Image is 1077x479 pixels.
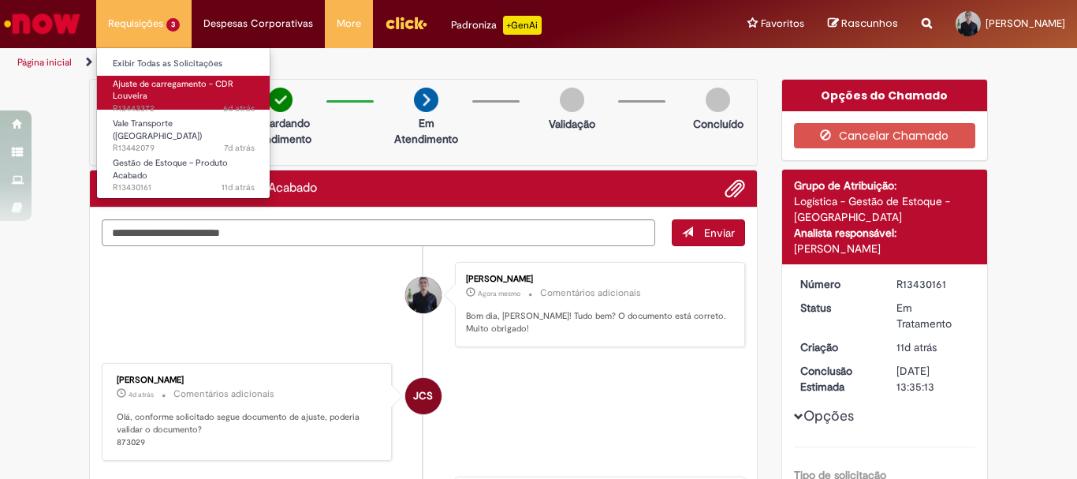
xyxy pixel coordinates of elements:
span: 11d atrás [222,181,255,193]
a: Rascunhos [828,17,898,32]
div: Logística - Gestão de Estoque - [GEOGRAPHIC_DATA] [794,193,976,225]
div: Joao Carlos Simoes [405,378,442,414]
time: 23/08/2025 16:22:45 [224,142,255,154]
div: Analista responsável: [794,225,976,241]
div: [PERSON_NAME] [794,241,976,256]
a: Aberto R13443372 : Ajuste de carregamento - CDR Louveira [97,76,270,110]
a: Exibir Todas as Solicitações [97,55,270,73]
p: +GenAi [503,16,542,35]
dt: Status [788,300,885,316]
img: ServiceNow [2,8,83,39]
span: Agora mesmo [478,289,520,298]
span: R13430161 [113,181,255,194]
a: Aberto R13430161 : Gestão de Estoque – Produto Acabado [97,155,270,189]
dt: Número [788,276,885,292]
a: Aberto R13442079 : Vale Transporte (VT) [97,115,270,149]
span: [PERSON_NAME] [986,17,1065,30]
p: Bom dia, [PERSON_NAME]! Tudo bem? O documento está correto. Muito obrigado! [466,310,729,335]
small: Comentários adicionais [173,387,274,401]
button: Adicionar anexos [725,178,745,199]
span: Favoritos [761,16,804,32]
span: 6d atrás [223,103,255,114]
p: Concluído [693,116,743,132]
span: 11d atrás [896,340,937,354]
span: Ajuste de carregamento - CDR Louveira [113,78,233,103]
img: img-circle-grey.png [560,88,584,112]
small: Comentários adicionais [540,286,641,300]
button: Enviar [672,219,745,246]
time: 25/08/2025 10:27:21 [223,103,255,114]
span: JCS [413,377,433,415]
span: 7d atrás [224,142,255,154]
ul: Requisições [96,47,270,199]
div: Alexsander Dourado De Oliveira [405,277,442,313]
time: 26/08/2025 11:03:44 [129,390,154,399]
span: 4d atrás [129,390,154,399]
span: Vale Transporte ([GEOGRAPHIC_DATA]) [113,118,202,142]
p: Olá, conforme solicitado segue documento de ajuste, poderia validar o documento? 873029 [117,411,379,448]
div: R13430161 [896,276,970,292]
img: arrow-next.png [414,88,438,112]
p: Aguardando atendimento [242,115,319,147]
span: 3 [166,18,180,32]
span: Requisições [108,16,163,32]
img: check-circle-green.png [268,88,293,112]
div: 19/08/2025 17:38:54 [896,339,970,355]
span: Despesas Corporativas [203,16,313,32]
img: click_logo_yellow_360x200.png [385,11,427,35]
button: Cancelar Chamado [794,123,976,148]
dt: Criação [788,339,885,355]
div: [PERSON_NAME] [466,275,729,284]
dt: Conclusão Estimada [788,363,885,395]
textarea: Digite sua mensagem aqui... [102,219,655,246]
p: Validação [549,116,595,132]
div: [DATE] 13:35:13 [896,363,970,395]
span: R13442079 [113,142,255,155]
ul: Trilhas de página [12,48,706,77]
span: More [337,16,361,32]
a: Página inicial [17,56,72,69]
p: Em Atendimento [388,115,464,147]
span: Enviar [704,226,735,240]
div: Em Tratamento [896,300,970,331]
div: [PERSON_NAME] [117,376,379,385]
div: Padroniza [451,16,542,35]
span: R13443372 [113,103,255,115]
div: Opções do Chamado [782,80,988,111]
span: Gestão de Estoque – Produto Acabado [113,157,228,181]
div: Grupo de Atribuição: [794,178,976,193]
img: img-circle-grey.png [706,88,730,112]
span: Rascunhos [841,16,898,31]
time: 30/08/2025 10:50:49 [478,289,520,298]
time: 19/08/2025 17:38:54 [896,340,937,354]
